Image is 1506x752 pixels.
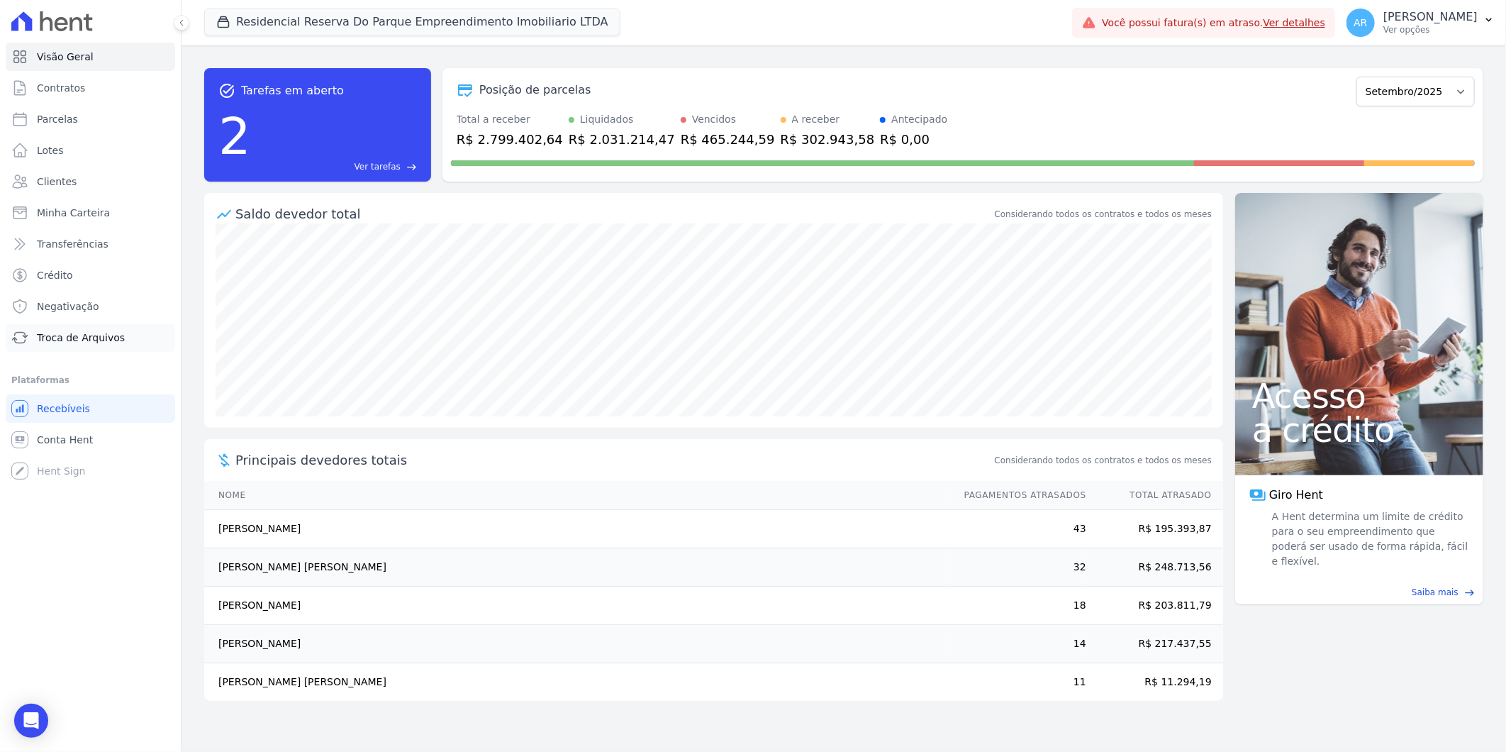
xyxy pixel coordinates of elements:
span: Giro Hent [1269,487,1323,504]
a: Conta Hent [6,426,175,454]
a: Negativação [6,292,175,321]
span: A Hent determina um limite de crédito para o seu empreendimento que poderá ser usado de forma ráp... [1269,509,1469,569]
a: Parcelas [6,105,175,133]
td: R$ 217.437,55 [1087,625,1223,663]
a: Visão Geral [6,43,175,71]
p: Ver opções [1383,24,1478,35]
div: Posição de parcelas [479,82,591,99]
a: Crédito [6,261,175,289]
div: Antecipado [891,112,947,127]
th: Nome [204,481,951,510]
span: Transferências [37,237,108,251]
a: Clientes [6,167,175,196]
td: 18 [951,587,1087,625]
td: R$ 203.811,79 [1087,587,1223,625]
td: R$ 248.713,56 [1087,548,1223,587]
a: Minha Carteira [6,199,175,227]
p: [PERSON_NAME] [1383,10,1478,24]
td: R$ 11.294,19 [1087,663,1223,702]
span: east [406,162,417,172]
span: a crédito [1252,413,1466,447]
span: Você possui fatura(s) em atraso. [1102,16,1325,31]
a: Lotes [6,136,175,165]
div: Total a receber [457,112,563,127]
div: A receber [792,112,840,127]
span: Troca de Arquivos [37,331,125,345]
div: R$ 0,00 [880,130,947,149]
span: Parcelas [37,112,78,126]
span: Negativação [37,299,99,314]
a: Contratos [6,74,175,102]
td: R$ 195.393,87 [1087,510,1223,548]
div: Considerando todos os contratos e todos os meses [995,208,1212,221]
td: [PERSON_NAME] [204,625,951,663]
span: Clientes [37,175,77,189]
td: [PERSON_NAME] [PERSON_NAME] [204,548,951,587]
div: Saldo devedor total [235,204,992,223]
span: task_alt [218,82,235,99]
td: 32 [951,548,1087,587]
div: R$ 2.799.402,64 [457,130,563,149]
td: [PERSON_NAME] [PERSON_NAME] [204,663,951,702]
a: Troca de Arquivos [6,324,175,352]
a: Recebíveis [6,394,175,423]
div: Plataformas [11,372,169,389]
span: Ver tarefas [355,160,401,173]
span: Tarefas em aberto [241,82,344,99]
span: Contratos [37,81,85,95]
span: Conta Hent [37,433,93,447]
div: Liquidados [580,112,634,127]
span: Visão Geral [37,50,94,64]
span: Principais devedores totais [235,450,992,470]
td: [PERSON_NAME] [204,510,951,548]
div: R$ 302.943,58 [781,130,875,149]
span: Acesso [1252,379,1466,413]
button: AR [PERSON_NAME] Ver opções [1335,3,1506,43]
div: 2 [218,99,251,173]
span: Considerando todos os contratos e todos os meses [995,454,1212,467]
td: 43 [951,510,1087,548]
span: Minha Carteira [37,206,110,220]
span: AR [1354,18,1367,28]
span: east [1464,587,1475,598]
div: Vencidos [692,112,736,127]
span: Recebíveis [37,402,90,416]
button: Residencial Reserva Do Parque Empreendimento Imobiliario LTDA [204,9,620,35]
td: 11 [951,663,1087,702]
span: Lotes [37,143,64,157]
a: Transferências [6,230,175,258]
span: Crédito [37,268,73,282]
a: Ver detalhes [1264,17,1326,28]
div: R$ 465.244,59 [681,130,775,149]
th: Total Atrasado [1087,481,1223,510]
a: Saiba mais east [1244,586,1475,599]
td: 14 [951,625,1087,663]
a: Ver tarefas east [257,160,417,173]
div: R$ 2.031.214,47 [569,130,675,149]
th: Pagamentos Atrasados [951,481,1087,510]
td: [PERSON_NAME] [204,587,951,625]
div: Open Intercom Messenger [14,704,48,738]
span: Saiba mais [1412,586,1458,599]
